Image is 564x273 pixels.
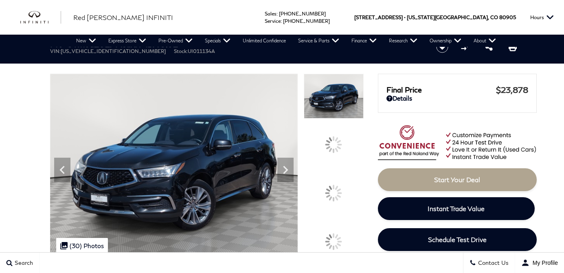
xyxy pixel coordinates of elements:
a: [STREET_ADDRESS] • [US_STATE][GEOGRAPHIC_DATA], CO 80905 [354,14,516,20]
span: : [277,11,278,17]
a: [PHONE_NUMBER] [279,11,326,17]
span: $23,878 [496,85,528,95]
span: Final Price [386,85,496,94]
a: About [467,35,502,47]
a: Pre-Owned [152,35,199,47]
a: Instant Trade Value [378,197,535,220]
span: Sales [265,11,277,17]
a: Specials [199,35,237,47]
nav: Main Navigation [70,35,502,47]
span: Search [13,260,33,266]
button: user-profile-menu [515,253,564,273]
span: Red [PERSON_NAME] INFINITI [73,13,173,21]
div: (30) Photos [56,238,108,253]
a: [PHONE_NUMBER] [283,18,330,24]
a: Final Price $23,878 [386,85,528,95]
a: Service & Parts [292,35,345,47]
span: : [281,18,282,24]
img: Used 2017 Acura 3.5L image 1 [304,74,363,119]
span: Schedule Test Drive [428,236,487,243]
span: VIN: [50,48,61,54]
button: Compare vehicle [460,41,472,53]
a: Research [383,35,424,47]
a: Ownership [424,35,467,47]
a: Start Your Deal [378,168,537,191]
span: [US_VEHICLE_IDENTIFICATION_NUMBER] [61,48,166,54]
span: UI011134A [188,48,215,54]
span: Service [265,18,281,24]
a: Details [386,95,528,102]
a: Unlimited Confidence [237,35,292,47]
a: infiniti [20,11,61,24]
span: Contact Us [476,260,509,266]
span: Stock: [174,48,188,54]
a: Red [PERSON_NAME] INFINITI [73,13,173,22]
img: Used 2017 Acura 3.5L image 1 [50,74,298,260]
a: Schedule Test Drive [378,228,537,251]
a: New [70,35,102,47]
a: Finance [345,35,383,47]
span: My Profile [529,260,558,266]
span: Instant Trade Value [428,205,485,212]
img: INFINITI [20,11,61,24]
span: Start Your Deal [434,176,480,183]
a: Express Store [102,35,152,47]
